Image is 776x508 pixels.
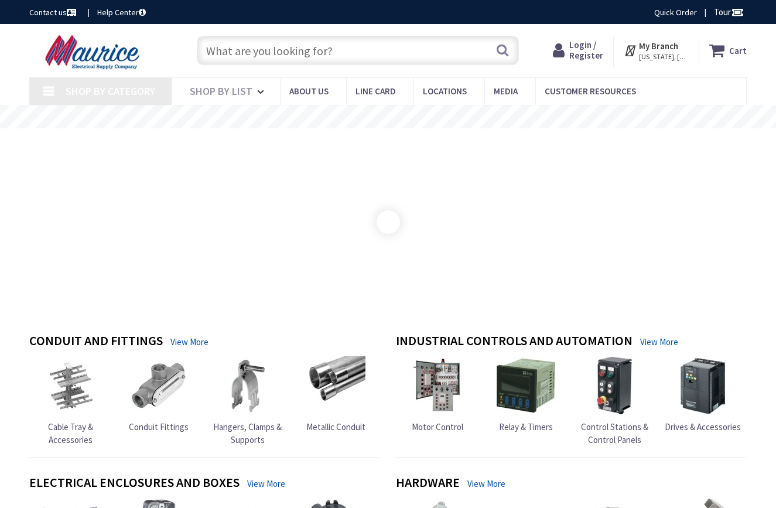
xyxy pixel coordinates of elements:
[640,336,678,348] a: View More
[573,356,656,446] a: Control Stations & Control Panels Control Stations & Control Panels
[499,421,553,432] span: Relay & Timers
[665,356,741,433] a: Drives & Accessories Drives & Accessories
[408,356,467,433] a: Motor Control Motor Control
[289,86,329,97] span: About us
[213,421,282,445] span: Hangers, Clamps & Supports
[97,6,146,18] a: Help Center
[190,84,252,98] span: Shop By List
[639,40,678,52] strong: My Branch
[129,421,189,432] span: Conduit Fittings
[494,86,518,97] span: Media
[48,421,93,445] span: Cable Tray & Accessories
[29,6,78,18] a: Contact us
[396,475,460,492] h4: Hardware
[247,478,285,490] a: View More
[585,356,644,415] img: Control Stations & Control Panels
[553,40,603,61] a: Login / Register
[709,40,747,61] a: Cart
[423,86,467,97] span: Locations
[665,421,741,432] span: Drives & Accessories
[29,475,240,492] h4: Electrical Enclosures and Boxes
[197,36,519,65] input: What are you looking for?
[545,86,636,97] span: Customer Resources
[355,86,396,97] span: Line Card
[306,421,365,432] span: Metallic Conduit
[129,356,189,433] a: Conduit Fittings Conduit Fittings
[206,356,289,446] a: Hangers, Clamps & Supports Hangers, Clamps & Supports
[29,34,159,70] img: Maurice Electrical Supply Company
[674,356,732,415] img: Drives & Accessories
[729,40,747,61] strong: Cart
[412,421,463,432] span: Motor Control
[306,356,365,433] a: Metallic Conduit Metallic Conduit
[639,52,689,62] span: [US_STATE], [GEOGRAPHIC_DATA]
[29,333,163,350] h4: Conduit and Fittings
[467,478,505,490] a: View More
[29,356,112,446] a: Cable Tray & Accessories Cable Tray & Accessories
[581,421,648,445] span: Control Stations & Control Panels
[307,356,365,415] img: Metallic Conduit
[714,6,744,18] span: Tour
[129,356,188,415] img: Conduit Fittings
[497,356,555,415] img: Relay & Timers
[624,40,689,61] div: My Branch [US_STATE], [GEOGRAPHIC_DATA]
[497,356,555,433] a: Relay & Timers Relay & Timers
[66,84,155,98] span: Shop By Category
[408,356,467,415] img: Motor Control
[218,356,277,415] img: Hangers, Clamps & Supports
[654,6,697,18] a: Quick Order
[41,356,100,415] img: Cable Tray & Accessories
[170,336,208,348] a: View More
[396,333,633,350] h4: Industrial Controls and Automation
[569,39,603,61] span: Login / Register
